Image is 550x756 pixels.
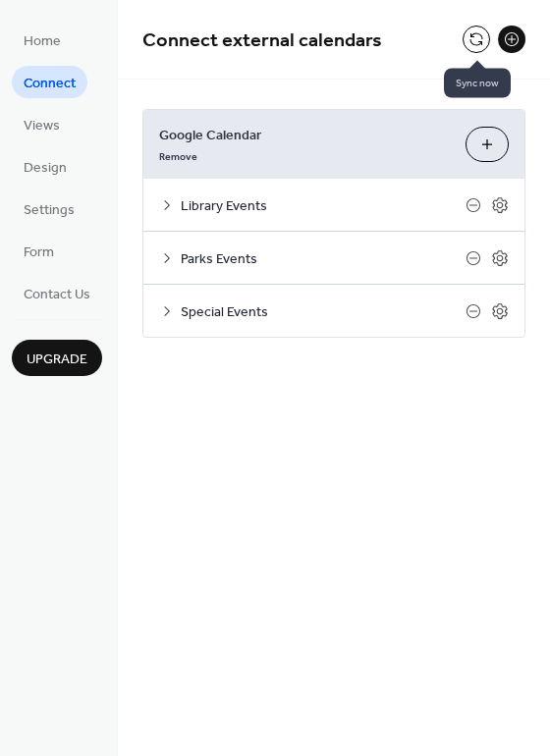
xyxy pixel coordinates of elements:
span: Upgrade [27,350,87,370]
span: Home [24,31,61,52]
span: Special Events [181,302,466,323]
a: Home [12,24,73,56]
a: Connect [12,66,87,98]
span: Google Calendar [159,126,450,146]
span: Settings [24,200,75,221]
button: Upgrade [12,340,102,376]
a: Contact Us [12,277,102,309]
span: Connect [24,74,76,94]
a: Settings [12,192,86,225]
a: Views [12,108,72,140]
span: Views [24,116,60,136]
span: Design [24,158,67,179]
a: Design [12,150,79,183]
span: Contact Us [24,285,90,305]
span: Parks Events [181,249,466,270]
a: Form [12,235,66,267]
span: Library Events [181,196,466,217]
span: Remove [159,150,197,164]
span: Form [24,243,54,263]
span: Sync now [444,69,511,98]
span: Connect external calendars [142,22,382,60]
